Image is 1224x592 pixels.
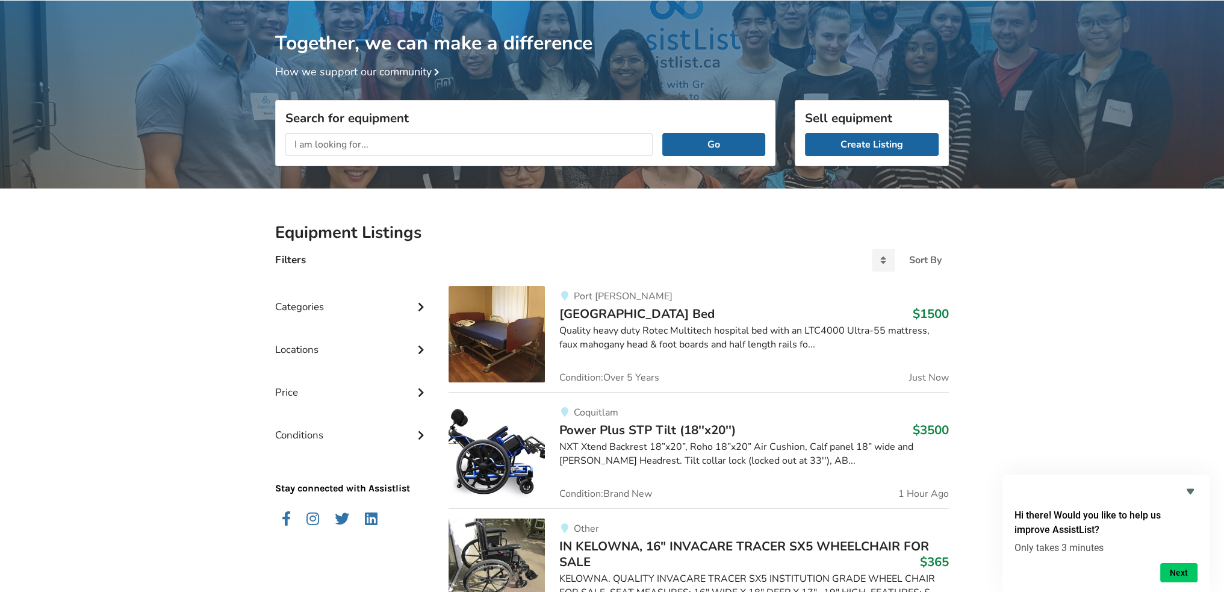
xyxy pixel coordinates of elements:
h3: $3500 [913,422,949,438]
span: Coquitlam [573,406,618,419]
div: NXT Xtend Backrest 18”x20”, Roho 18”x20” Air Cushion, Calf panel 18” wide and [PERSON_NAME] Headr... [559,440,949,468]
div: Conditions [275,405,429,447]
h3: Sell equipment [805,110,939,126]
span: Just Now [909,373,949,382]
span: Other [573,522,598,535]
h3: $1500 [913,306,949,322]
h1: Together, we can make a difference [275,1,949,55]
div: Quality heavy duty Rotec Multitech hospital bed with an LTC4000 Ultra-55 mattress, faux mahogany ... [559,324,949,352]
a: Create Listing [805,133,939,156]
img: bedroom equipment-rotec multitech hospital bed [449,286,545,382]
p: Only takes 3 minutes [1014,542,1198,553]
span: Condition: Brand New [559,489,652,499]
span: Power Plus STP Tilt (18''x20'') [559,422,736,438]
div: Hi there! Would you like to help us improve AssistList? [1014,484,1198,582]
a: How we support our community [275,64,444,79]
a: mobility-power plus stp tilt (18''x20'')CoquitlamPower Plus STP Tilt (18''x20'')$3500NXT Xtend Ba... [449,392,949,508]
span: Port [PERSON_NAME] [573,290,672,303]
h2: Hi there! Would you like to help us improve AssistList? [1014,508,1198,537]
button: Hide survey [1183,484,1198,499]
span: Condition: Over 5 Years [559,373,659,382]
img: mobility-power plus stp tilt (18''x20'') [449,402,545,499]
div: Locations [275,319,429,362]
span: [GEOGRAPHIC_DATA] Bed [559,305,715,322]
div: Sort By [909,255,942,265]
button: Next question [1160,563,1198,582]
h4: Filters [275,253,306,267]
input: I am looking for... [285,133,653,156]
button: Go [662,133,765,156]
span: IN KELOWNA, 16" INVACARE TRACER SX5 WHEELCHAIR FOR SALE [559,538,929,570]
h3: $365 [920,554,949,570]
span: 1 Hour Ago [898,489,949,499]
p: Stay connected with Assistlist [275,448,429,496]
h3: Search for equipment [285,110,765,126]
div: Price [275,362,429,405]
h2: Equipment Listings [275,222,949,243]
a: bedroom equipment-rotec multitech hospital bedPort [PERSON_NAME][GEOGRAPHIC_DATA] Bed$1500Quality... [449,286,949,392]
div: Categories [275,276,429,319]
